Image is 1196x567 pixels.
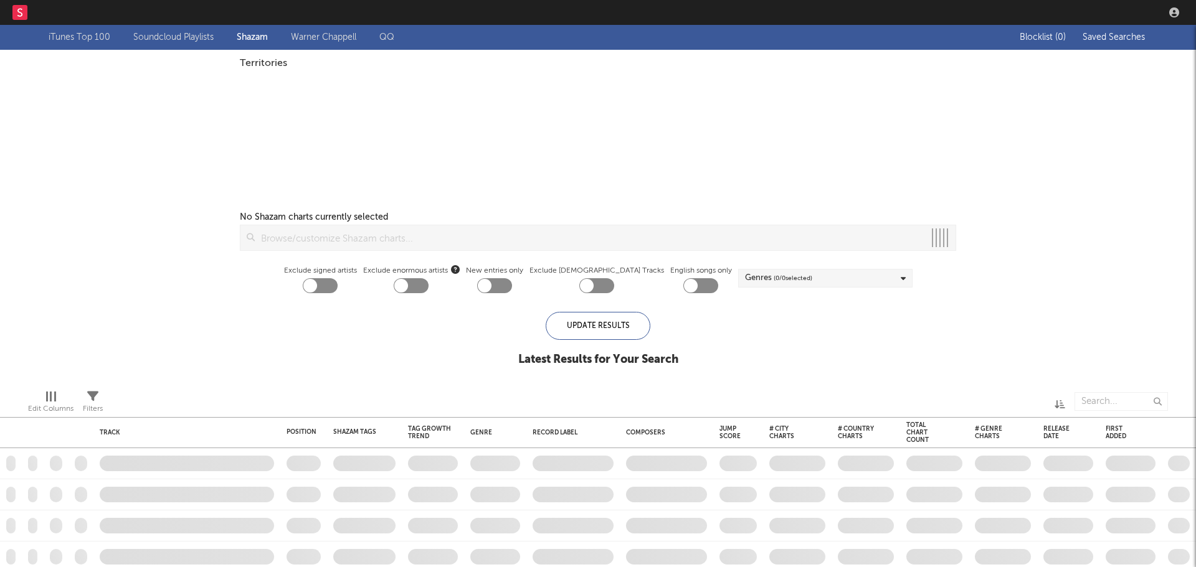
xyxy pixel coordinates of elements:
span: Blocklist [1020,33,1066,42]
div: Position [287,428,316,436]
span: Exclude enormous artists [363,263,460,278]
span: ( 0 ) [1055,33,1066,42]
a: QQ [379,30,394,45]
div: Update Results [546,312,650,340]
a: Soundcloud Playlists [133,30,214,45]
div: Genres [745,271,812,286]
label: Exclude [DEMOGRAPHIC_DATA] Tracks [529,263,664,278]
button: Saved Searches [1079,32,1147,42]
div: Latest Results for Your Search [518,352,678,367]
a: iTunes Top 100 [49,30,110,45]
div: # Genre Charts [975,425,1012,440]
label: Exclude signed artists [284,263,357,278]
div: # City Charts [769,425,807,440]
div: Jump Score [719,425,741,440]
div: # Country Charts [838,425,875,440]
label: New entries only [466,263,523,278]
a: Warner Chappell [291,30,356,45]
div: Composers [626,429,701,436]
div: Total Chart Count [906,421,944,444]
div: Track [100,429,268,436]
span: ( 0 / 0 selected) [774,271,812,286]
span: Saved Searches [1083,33,1147,42]
div: Record Label [533,429,607,436]
div: Filters [83,386,103,422]
div: First Added [1106,425,1137,440]
div: Tag Growth Trend [408,425,452,440]
div: Territories [240,56,956,71]
div: Edit Columns [28,386,74,422]
label: English songs only [670,263,732,278]
div: Filters [83,401,103,416]
div: Shazam Tags [333,428,377,436]
button: Exclude enormous artists [451,263,460,275]
div: Release Date [1043,425,1075,440]
input: Browse/customize Shazam charts... [255,225,924,250]
div: Edit Columns [28,401,74,416]
input: Search... [1075,392,1168,411]
div: No Shazam charts currently selected [240,210,388,225]
div: Genre [470,429,514,436]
